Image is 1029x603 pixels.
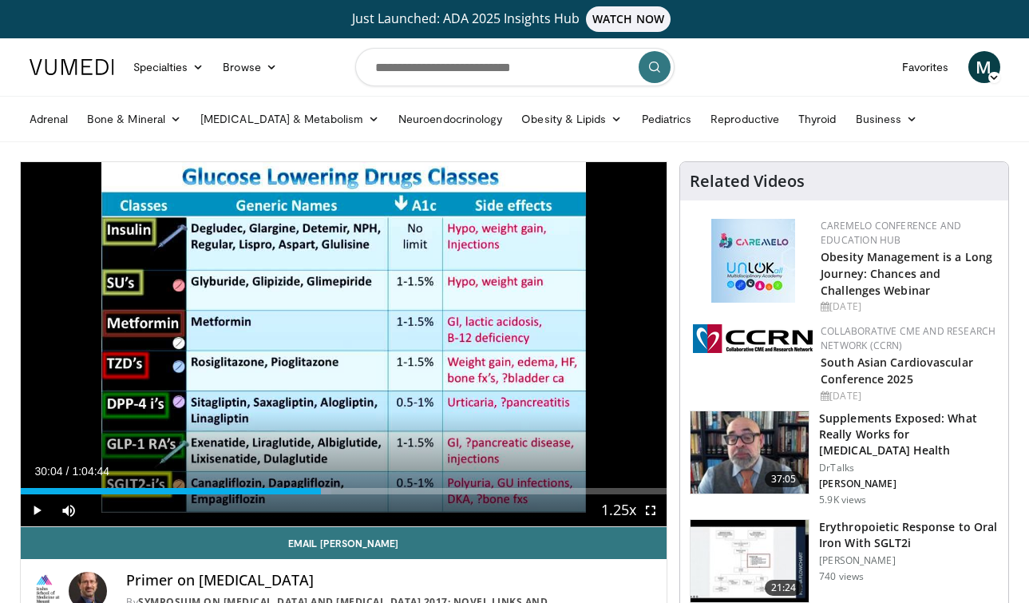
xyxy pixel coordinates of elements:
[690,411,999,506] a: 37:05 Supplements Exposed: What Really Works for [MEDICAL_DATA] Health DrTalks [PERSON_NAME] 5.9K...
[35,465,63,478] span: 30:04
[21,527,667,559] a: Email [PERSON_NAME]
[389,103,512,135] a: Neuroendocrinology
[701,103,789,135] a: Reproductive
[765,471,803,487] span: 37:05
[819,478,999,490] p: [PERSON_NAME]
[213,51,287,83] a: Browse
[819,462,999,474] p: DrTalks
[124,51,214,83] a: Specialties
[72,465,109,478] span: 1:04:44
[66,465,69,478] span: /
[693,324,813,353] img: a04ee3ba-8487-4636-b0fb-5e8d268f3737.png.150x105_q85_autocrop_double_scale_upscale_version-0.2.png
[30,59,114,75] img: VuMedi Logo
[20,103,78,135] a: Adrenal
[32,6,998,32] a: Just Launched: ADA 2025 Insights HubWATCH NOW
[821,355,973,387] a: South Asian Cardiovascular Conference 2025
[512,103,631,135] a: Obesity & Lipids
[821,389,995,403] div: [DATE]
[77,103,191,135] a: Bone & Mineral
[635,494,667,526] button: Fullscreen
[765,580,803,596] span: 21:24
[821,324,995,352] a: Collaborative CME and Research Network (CCRN)
[819,411,999,458] h3: Supplements Exposed: What Really Works for [MEDICAL_DATA] Health
[821,300,995,314] div: [DATE]
[819,554,999,567] p: [PERSON_NAME]
[846,103,928,135] a: Business
[691,520,809,603] img: 7a1a5771-6296-4a76-a689-d78375c2425f.150x105_q85_crop-smart_upscale.jpg
[819,494,866,506] p: 5.9K views
[53,494,85,526] button: Mute
[191,103,389,135] a: [MEDICAL_DATA] & Metabolism
[355,48,675,86] input: Search topics, interventions
[126,572,654,589] h4: Primer on [MEDICAL_DATA]
[968,51,1000,83] a: M
[892,51,959,83] a: Favorites
[821,219,961,247] a: CaReMeLO Conference and Education Hub
[691,411,809,494] img: 649d3fc0-5ee3-4147-b1a3-955a692e9799.150x105_q85_crop-smart_upscale.jpg
[603,494,635,526] button: Playback Rate
[711,219,795,303] img: 45df64a9-a6de-482c-8a90-ada250f7980c.png.150x105_q85_autocrop_double_scale_upscale_version-0.2.jpg
[690,172,805,191] h4: Related Videos
[586,6,671,32] span: WATCH NOW
[821,249,992,298] a: Obesity Management is a Long Journey: Chances and Challenges Webinar
[789,103,846,135] a: Thyroid
[21,494,53,526] button: Play
[21,162,667,527] video-js: Video Player
[21,488,667,494] div: Progress Bar
[632,103,702,135] a: Pediatrics
[819,570,864,583] p: 740 views
[819,519,999,551] h3: Erythropoietic Response to Oral Iron With SGLT2i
